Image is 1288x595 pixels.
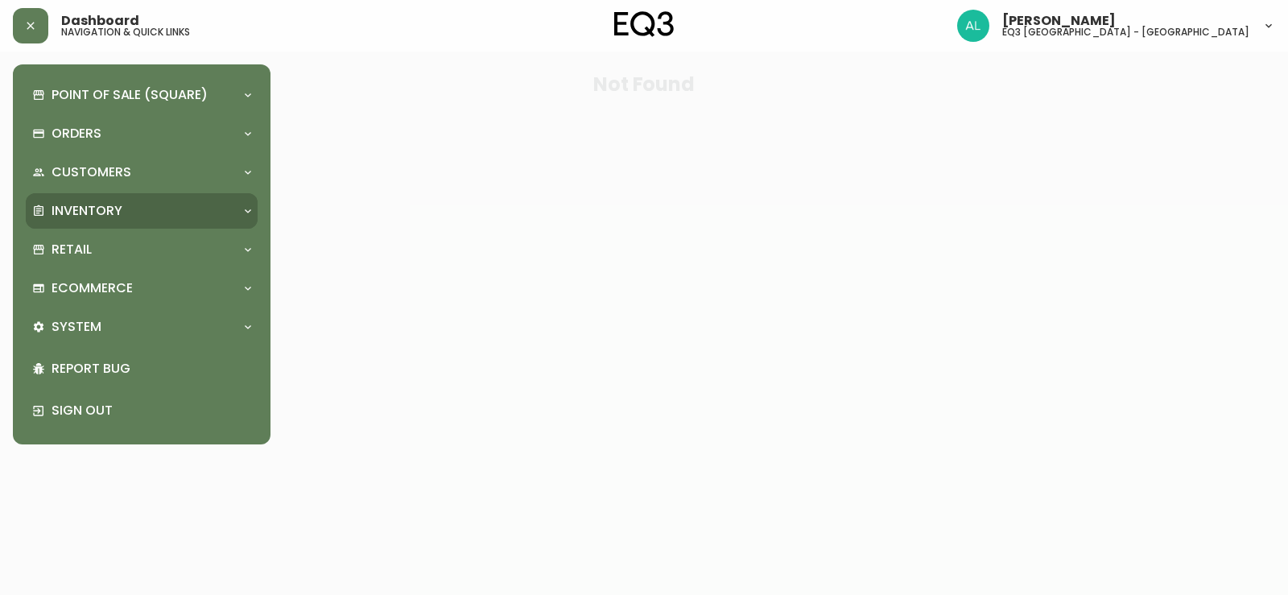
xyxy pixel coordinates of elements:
[52,125,101,143] p: Orders
[26,309,258,345] div: System
[26,193,258,229] div: Inventory
[1002,27,1249,37] h5: eq3 [GEOGRAPHIC_DATA] - [GEOGRAPHIC_DATA]
[614,11,674,37] img: logo
[61,14,139,27] span: Dashboard
[957,10,989,42] img: 1c2a8670a0b342a1deb410e06288c649
[26,77,258,113] div: Point of Sale (Square)
[26,390,258,432] div: Sign Out
[1002,14,1116,27] span: [PERSON_NAME]
[52,241,92,258] p: Retail
[26,348,258,390] div: Report Bug
[61,27,190,37] h5: navigation & quick links
[52,318,101,336] p: System
[26,155,258,190] div: Customers
[26,271,258,306] div: Ecommerce
[52,402,251,419] p: Sign Out
[26,116,258,151] div: Orders
[52,202,122,220] p: Inventory
[52,86,208,104] p: Point of Sale (Square)
[52,163,131,181] p: Customers
[26,232,258,267] div: Retail
[52,360,251,378] p: Report Bug
[52,279,133,297] p: Ecommerce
